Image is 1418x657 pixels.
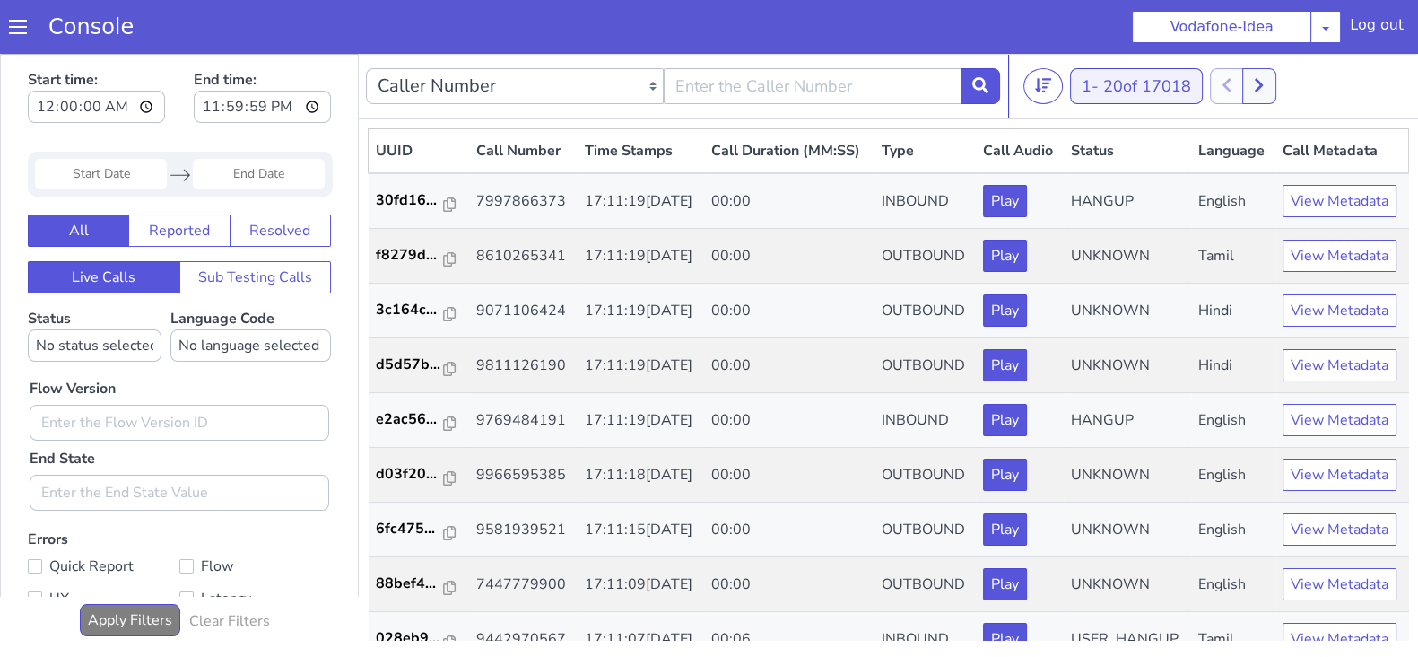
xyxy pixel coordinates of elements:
th: UUID [369,75,469,120]
button: View Metadata [1283,186,1396,218]
a: 30fd16... [376,136,462,157]
a: 88bef4... [376,519,462,540]
td: UNKNOWN [1064,394,1191,449]
th: Time Stamps [578,75,705,120]
a: f8279d... [376,190,462,212]
td: Hindi [1191,230,1275,285]
th: Status [1064,75,1191,120]
td: UNKNOWN [1064,230,1191,285]
button: Play [983,569,1027,601]
button: Sub Testing Calls [179,207,332,240]
button: Play [983,514,1027,547]
input: End Date [193,105,325,136]
td: HANGUP [1064,119,1191,175]
td: 17:11:19[DATE] [578,285,705,339]
td: OUTBOUND [874,449,977,504]
td: UNKNOWN [1064,285,1191,339]
td: 7997866373 [469,119,578,175]
td: English [1191,339,1275,394]
label: Start time: [28,10,165,74]
label: End State [30,394,95,416]
td: 17:11:15[DATE] [578,449,705,504]
button: Play [983,131,1027,163]
label: Language Code [170,255,331,308]
th: Call Metadata [1275,75,1409,120]
td: UNKNOWN [1064,449,1191,504]
td: 17:11:18[DATE] [578,394,705,449]
td: English [1191,119,1275,175]
button: Play [983,460,1027,492]
td: Tamil [1191,175,1275,230]
th: Call Duration (MM:SS) [704,75,874,120]
td: 17:11:19[DATE] [578,230,705,285]
button: Apply Filters [80,550,180,583]
th: Type [874,75,977,120]
select: Language Code [170,276,331,308]
p: f8279d... [376,190,444,212]
p: d03f20... [376,409,444,431]
button: Live Calls [28,207,180,240]
label: UX [28,532,179,557]
a: d5d57b... [376,300,462,321]
button: Resolved [230,161,331,193]
td: 9581939521 [469,449,578,504]
td: 9071106424 [469,230,578,285]
button: Reported [128,161,230,193]
p: d5d57b... [376,300,444,321]
td: UNKNOWN [1064,175,1191,230]
button: Vodafone-Idea [1132,11,1311,43]
td: English [1191,394,1275,449]
input: Start time: [28,37,165,69]
td: 9769484191 [469,339,578,394]
label: Flow Version [30,324,116,346]
td: 00:00 [704,504,874,558]
td: INBOUND [874,119,977,175]
input: Enter the Caller Number [664,14,961,50]
td: INBOUND [874,339,977,394]
button: View Metadata [1283,131,1396,163]
td: 17:11:19[DATE] [578,175,705,230]
th: Language [1191,75,1275,120]
td: 00:00 [704,230,874,285]
td: 17:11:19[DATE] [578,339,705,394]
button: View Metadata [1283,460,1396,492]
td: 00:00 [704,394,874,449]
button: All [28,161,129,193]
input: Enter the End State Value [30,421,329,457]
td: 00:06 [704,558,874,613]
td: OUTBOUND [874,285,977,339]
button: Play [983,350,1027,382]
input: Enter the Flow Version ID [30,351,329,387]
td: 7447779900 [469,504,578,558]
td: 00:00 [704,119,874,175]
button: View Metadata [1283,241,1396,273]
td: 8610265341 [469,175,578,230]
button: View Metadata [1283,569,1396,601]
td: Tamil [1191,558,1275,613]
td: OUTBOUND [874,394,977,449]
p: e2ac56... [376,355,444,376]
td: OUTBOUND [874,175,977,230]
h6: Clear Filters [189,559,270,576]
input: Start Date [35,105,167,136]
p: 88bef4... [376,519,444,540]
label: Flow [179,500,331,525]
div: Log out [1350,14,1404,43]
td: OUTBOUND [874,230,977,285]
p: 6fc475... [376,464,444,486]
a: 3c164c... [376,245,462,267]
a: e2ac56... [376,355,462,376]
td: HANGUP [1064,339,1191,394]
td: USER_HANGUP [1064,558,1191,613]
th: Call Number [469,75,578,120]
button: Play [983,295,1027,328]
label: End time: [194,10,331,74]
td: 9442970567 [469,558,578,613]
button: Play [983,405,1027,437]
td: 00:00 [704,449,874,504]
td: 9966595385 [469,394,578,449]
p: 028eb9... [376,574,444,595]
td: 00:00 [704,285,874,339]
a: Console [27,14,155,39]
button: View Metadata [1283,295,1396,328]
